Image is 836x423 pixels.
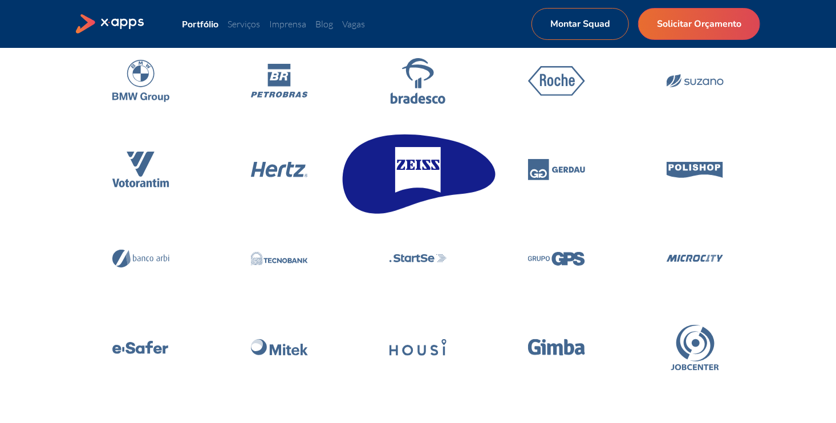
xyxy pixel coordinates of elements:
[342,18,365,30] a: Vagas
[269,18,306,30] a: Imprensa
[315,18,333,30] a: Blog
[182,18,218,29] a: Portfólio
[638,8,760,40] a: Solicitar Orçamento
[531,8,629,40] a: Montar Squad
[228,18,260,30] a: Serviços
